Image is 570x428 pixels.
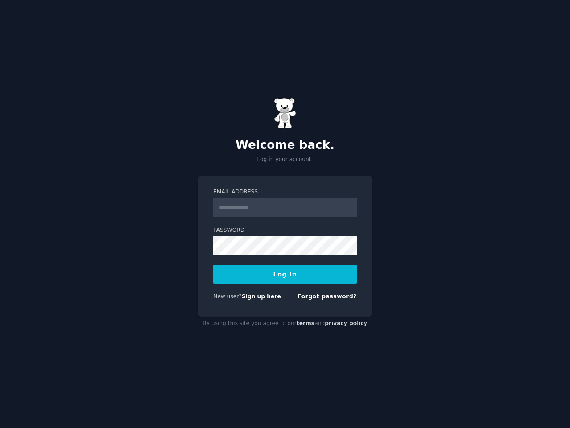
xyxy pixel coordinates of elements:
h2: Welcome back. [198,138,372,152]
label: Password [213,226,357,235]
a: Forgot password? [297,293,357,300]
a: terms [297,320,314,326]
p: Log in your account. [198,156,372,164]
a: Sign up here [242,293,281,300]
img: Gummy Bear [274,98,296,129]
span: New user? [213,293,242,300]
a: privacy policy [325,320,367,326]
label: Email Address [213,188,357,196]
button: Log In [213,265,357,284]
div: By using this site you agree to our and [198,317,372,331]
